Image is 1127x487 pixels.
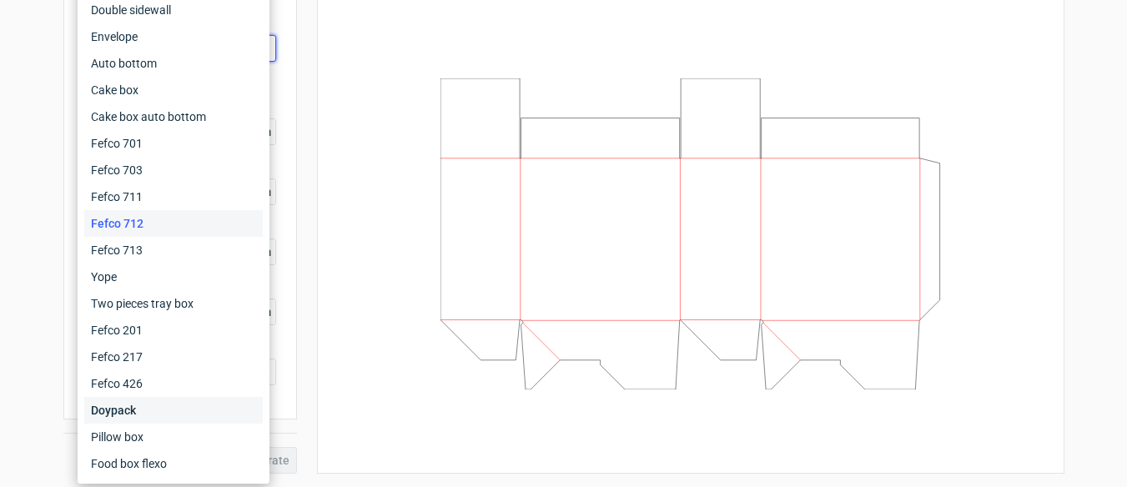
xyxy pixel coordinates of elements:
[84,77,263,103] div: Cake box
[84,344,263,370] div: Fefco 217
[84,424,263,450] div: Pillow box
[84,103,263,130] div: Cake box auto bottom
[84,23,263,50] div: Envelope
[84,50,263,77] div: Auto bottom
[45,97,58,110] img: tab_domain_overview_orange.svg
[47,27,82,40] div: v 4.0.25
[84,290,263,317] div: Two pieces tray box
[84,264,263,290] div: Yope
[84,370,263,397] div: Fefco 426
[84,183,263,210] div: Fefco 711
[43,43,184,57] div: Domain: [DOMAIN_NAME]
[63,98,149,109] div: Domain Overview
[84,450,263,477] div: Food box flexo
[84,397,263,424] div: Doypack
[84,210,263,237] div: Fefco 712
[184,98,281,109] div: Keywords by Traffic
[84,237,263,264] div: Fefco 713
[84,157,263,183] div: Fefco 703
[27,43,40,57] img: website_grey.svg
[84,130,263,157] div: Fefco 701
[27,27,40,40] img: logo_orange.svg
[84,317,263,344] div: Fefco 201
[166,97,179,110] img: tab_keywords_by_traffic_grey.svg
